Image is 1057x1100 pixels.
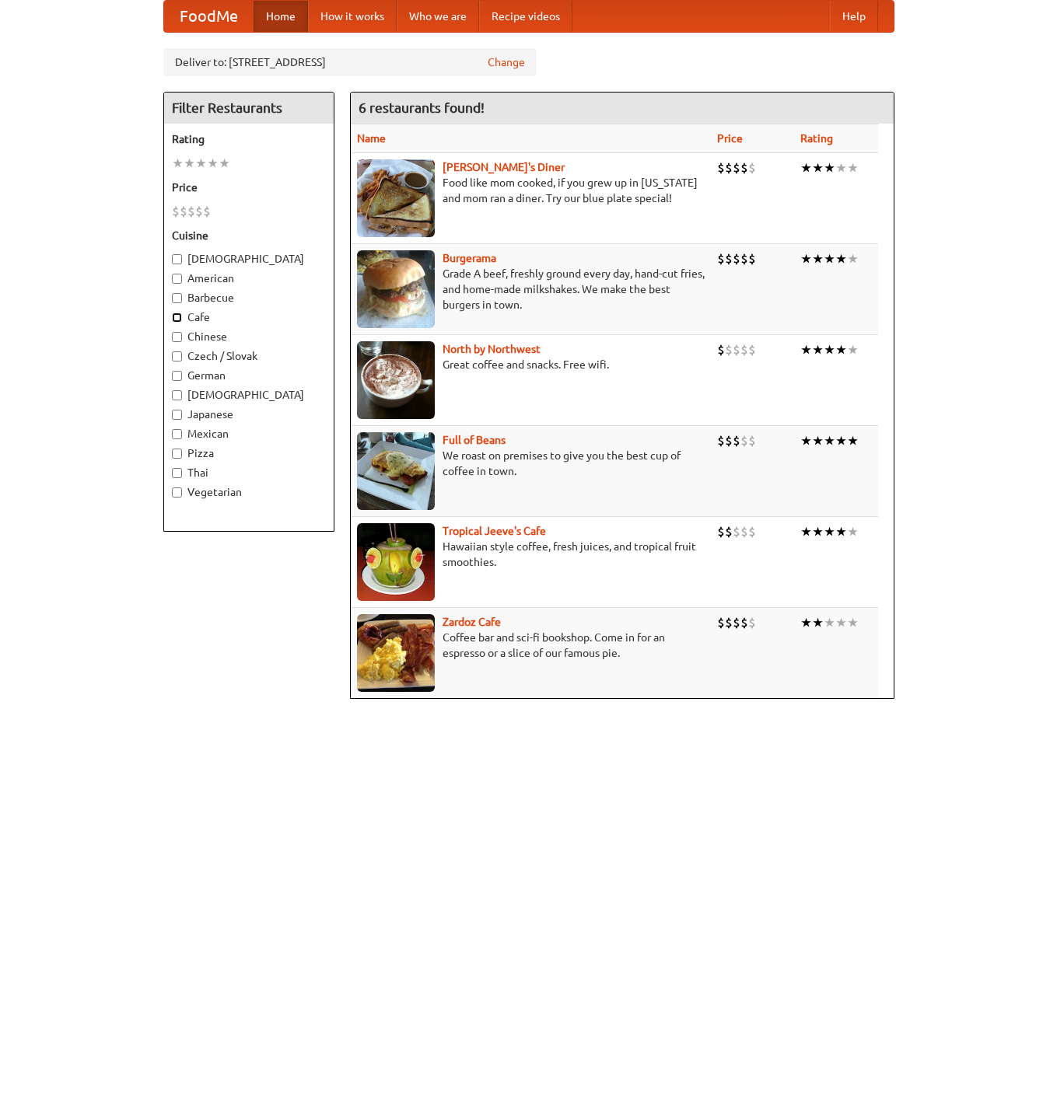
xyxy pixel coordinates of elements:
[357,357,705,372] p: Great coffee and snacks. Free wifi.
[800,432,812,449] li: ★
[443,616,501,628] a: Zardoz Cafe
[847,250,859,267] li: ★
[357,523,435,601] img: jeeves.jpg
[824,432,835,449] li: ★
[717,614,725,631] li: $
[800,159,812,176] li: ★
[172,387,326,403] label: [DEMOGRAPHIC_DATA]
[172,368,326,383] label: German
[740,523,748,540] li: $
[357,266,705,313] p: Grade A beef, freshly ground every day, hand-cut fries, and home-made milkshakes. We make the bes...
[740,432,748,449] li: $
[733,523,740,540] li: $
[172,313,182,323] input: Cafe
[800,250,812,267] li: ★
[172,410,182,420] input: Japanese
[357,614,435,692] img: zardoz.jpg
[733,250,740,267] li: $
[164,1,254,32] a: FoodMe
[443,161,565,173] a: [PERSON_NAME]'s Diner
[748,341,756,358] li: $
[824,250,835,267] li: ★
[733,341,740,358] li: $
[835,523,847,540] li: ★
[812,432,824,449] li: ★
[254,1,308,32] a: Home
[835,341,847,358] li: ★
[443,434,506,446] a: Full of Beans
[740,159,748,176] li: $
[824,159,835,176] li: ★
[812,159,824,176] li: ★
[443,525,546,537] a: Tropical Jeeve's Cafe
[172,290,326,306] label: Barbecue
[847,341,859,358] li: ★
[733,159,740,176] li: $
[733,432,740,449] li: $
[835,159,847,176] li: ★
[357,630,705,661] p: Coffee bar and sci-fi bookshop. Come in for an espresso or a slice of our famous pie.
[812,341,824,358] li: ★
[733,614,740,631] li: $
[443,343,541,355] a: North by Northwest
[172,484,326,500] label: Vegetarian
[740,250,748,267] li: $
[717,341,725,358] li: $
[203,203,211,220] li: $
[172,203,180,220] li: $
[717,432,725,449] li: $
[357,432,435,510] img: beans.jpg
[800,341,812,358] li: ★
[725,250,733,267] li: $
[172,390,182,400] input: [DEMOGRAPHIC_DATA]
[835,432,847,449] li: ★
[172,309,326,325] label: Cafe
[180,203,187,220] li: $
[800,614,812,631] li: ★
[163,48,537,76] div: Deliver to: [STREET_ADDRESS]
[443,252,496,264] a: Burgerama
[172,429,182,439] input: Mexican
[172,487,182,498] input: Vegetarian
[172,251,326,267] label: [DEMOGRAPHIC_DATA]
[195,155,207,172] li: ★
[357,175,705,206] p: Food like mom cooked, if you grew up in [US_STATE] and mom ran a diner. Try our blue plate special!
[172,468,182,478] input: Thai
[725,432,733,449] li: $
[172,180,326,195] h5: Price
[725,159,733,176] li: $
[172,228,326,243] h5: Cuisine
[847,432,859,449] li: ★
[172,274,182,284] input: American
[172,351,182,361] input: Czech / Slovak
[824,341,835,358] li: ★
[725,614,733,631] li: $
[824,614,835,631] li: ★
[172,407,326,422] label: Japanese
[219,155,230,172] li: ★
[488,54,525,70] a: Change
[172,445,326,461] label: Pizza
[812,250,824,267] li: ★
[172,254,182,264] input: [DEMOGRAPHIC_DATA]
[172,271,326,286] label: American
[172,449,182,459] input: Pizza
[172,465,326,480] label: Thai
[717,250,725,267] li: $
[479,1,572,32] a: Recipe videos
[359,100,485,115] ng-pluralize: 6 restaurants found!
[847,614,859,631] li: ★
[357,159,435,237] img: sallys.jpg
[172,155,184,172] li: ★
[800,523,812,540] li: ★
[357,250,435,328] img: burgerama.jpg
[195,203,203,220] li: $
[748,523,756,540] li: $
[812,523,824,540] li: ★
[847,523,859,540] li: ★
[357,132,386,145] a: Name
